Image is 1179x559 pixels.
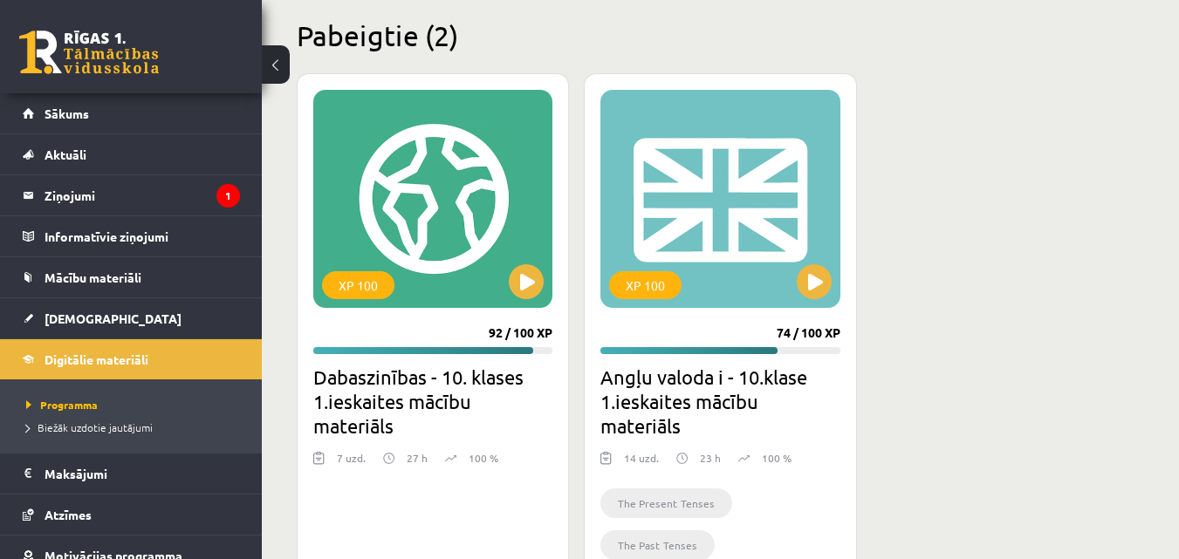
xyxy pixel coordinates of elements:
legend: Ziņojumi [45,175,240,215]
div: 7 uzd. [337,450,366,476]
div: 14 uzd. [624,450,659,476]
a: Digitālie materiāli [23,339,240,379]
h2: Pabeigtie (2) [297,18,1144,52]
span: Sākums [45,106,89,121]
span: Mācību materiāli [45,269,141,285]
span: [DEMOGRAPHIC_DATA] [45,310,182,326]
a: Atzīmes [23,494,240,535]
span: Programma [26,398,98,412]
i: 1 [216,184,240,208]
a: Aktuāli [23,134,240,174]
li: The Present Tenses [600,488,732,518]
h2: Angļu valoda i - 10.klase 1.ieskaites mācību materiāls [600,365,840,438]
a: Programma [26,397,244,412]
legend: Informatīvie ziņojumi [45,216,240,256]
a: Maksājumi [23,453,240,494]
p: 23 h [700,450,721,466]
div: XP 100 [609,271,682,299]
a: Sākums [23,93,240,133]
span: Aktuāli [45,147,86,162]
span: Digitālie materiāli [45,351,148,367]
a: Biežāk uzdotie jautājumi [26,419,244,435]
p: 100 % [469,450,498,466]
p: 100 % [762,450,792,466]
div: XP 100 [322,271,394,299]
a: Ziņojumi1 [23,175,240,215]
span: Atzīmes [45,507,92,522]
a: Rīgas 1. Tālmācības vidusskola [19,31,159,74]
span: Biežāk uzdotie jautājumi [26,420,153,434]
p: 27 h [407,450,428,466]
h2: Dabaszinības - 10. klases 1.ieskaites mācību materiāls [313,365,552,438]
legend: Maksājumi [45,453,240,494]
a: Informatīvie ziņojumi [23,216,240,256]
a: Mācību materiāli [23,257,240,297]
a: [DEMOGRAPHIC_DATA] [23,298,240,338]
